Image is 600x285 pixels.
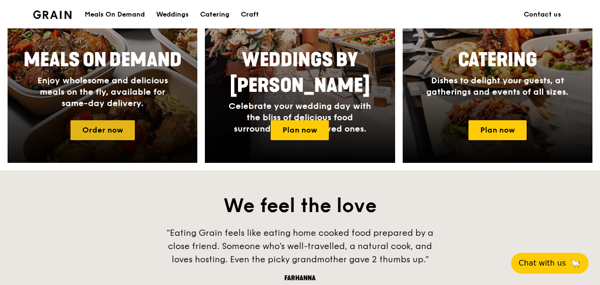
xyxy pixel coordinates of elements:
[468,120,527,140] a: Plan now
[570,258,581,269] span: 🦙
[200,0,229,29] div: Catering
[150,0,194,29] a: Weddings
[156,0,189,29] div: Weddings
[230,49,370,97] span: Weddings by [PERSON_NAME]
[158,274,442,283] div: Farhanna
[241,0,259,29] div: Craft
[37,75,168,108] span: Enjoy wholesome and delicious meals on the fly, available for same-day delivery.
[235,0,265,29] a: Craft
[71,120,135,140] a: Order now
[511,253,589,274] button: Chat with us🦙
[518,0,567,29] a: Contact us
[229,101,371,134] span: Celebrate your wedding day with the bliss of delicious food surrounded by your loved ones.
[519,258,566,269] span: Chat with us
[85,0,145,29] div: Meals On Demand
[194,0,235,29] a: Catering
[33,10,71,19] img: Grain
[426,75,568,97] span: Dishes to delight your guests, at gatherings and events of all sizes.
[24,49,182,71] span: Meals On Demand
[271,120,329,140] a: Plan now
[158,226,442,266] div: “Eating Grain feels like eating home cooked food prepared by a close friend. Someone who’s well-t...
[458,49,537,71] span: Catering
